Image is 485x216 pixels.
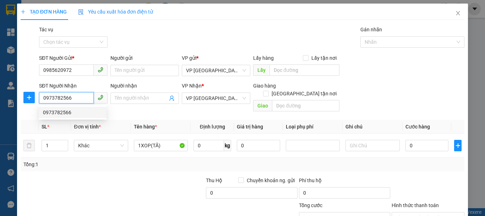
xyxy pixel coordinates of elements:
[237,140,280,151] input: 0
[110,82,179,90] div: Người nhận
[78,140,124,151] span: Khác
[9,9,44,44] img: logo.jpg
[253,100,272,111] span: Giao
[43,109,102,116] div: 0973782566
[269,64,339,76] input: Dọc đường
[455,10,461,16] span: close
[98,95,103,100] span: phone
[21,9,26,14] span: plus
[24,95,34,100] span: plus
[237,124,263,130] span: Giá trị hàng
[23,140,35,151] button: delete
[78,9,84,15] img: icon
[206,178,222,183] span: Thu Hộ
[269,90,339,98] span: [GEOGRAPHIC_DATA] tận nơi
[66,26,297,35] li: Hotline: 1900252555
[42,124,47,130] span: SL
[21,9,67,15] span: TẠO ĐƠN HÀNG
[186,65,246,76] span: VP Bình Lộc
[66,17,297,26] li: Cổ Đạm, xã [GEOGRAPHIC_DATA], [GEOGRAPHIC_DATA]
[78,9,153,15] span: Yêu cầu xuất hóa đơn điện tử
[283,120,343,134] th: Loại phụ phí
[360,27,382,32] label: Gán nhãn
[253,55,274,61] span: Lấy hàng
[23,160,188,168] div: Tổng: 1
[405,124,430,130] span: Cước hàng
[39,27,53,32] label: Tác vụ
[110,54,179,62] div: Người gửi
[39,107,107,118] div: 0973782566
[182,83,202,89] span: VP Nhận
[39,54,108,62] div: SĐT Người Gửi
[299,202,322,208] span: Tổng cước
[23,92,35,103] button: plus
[309,54,339,62] span: Lấy tận nơi
[454,140,462,151] button: plus
[244,177,298,184] span: Chuyển khoản ng. gửi
[448,4,468,23] button: Close
[98,67,103,73] span: phone
[272,100,339,111] input: Dọc đường
[134,124,157,130] span: Tên hàng
[74,124,100,130] span: Đơn vị tính
[39,82,108,90] div: SĐT Người Nhận
[224,140,231,151] span: kg
[169,95,175,101] span: user-add
[454,143,461,148] span: plus
[343,120,402,134] th: Ghi chú
[200,124,225,130] span: Định lượng
[253,64,269,76] span: Lấy
[186,93,246,104] span: VP Hà Đông
[134,140,188,151] input: VD: Bàn, Ghế
[9,52,106,75] b: GỬI : VP [GEOGRAPHIC_DATA]
[182,54,250,62] div: VP gửi
[253,83,276,89] span: Giao hàng
[392,202,439,208] label: Hình thức thanh toán
[299,177,390,187] div: Phí thu hộ
[345,140,399,151] input: Ghi Chú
